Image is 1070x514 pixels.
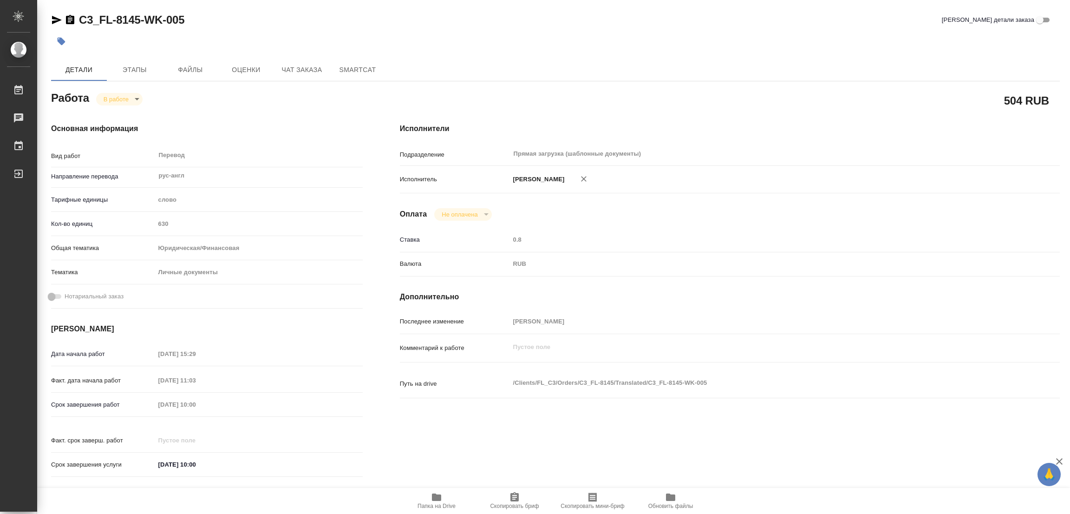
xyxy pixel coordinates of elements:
[155,398,236,411] input: Пустое поле
[51,14,62,26] button: Скопировать ссылку для ЯМессенджера
[155,434,236,447] input: Пустое поле
[51,152,155,161] p: Вид работ
[155,217,363,231] input: Пустое поле
[434,208,491,221] div: В работе
[51,268,155,277] p: Тематика
[476,488,554,514] button: Скопировать бриф
[51,349,155,359] p: Дата начала работ
[439,211,480,218] button: Не оплачена
[561,503,624,509] span: Скопировать мини-бриф
[155,458,236,471] input: ✎ Введи что-нибудь
[168,64,213,76] span: Файлы
[51,195,155,204] p: Тарифные единицы
[400,209,427,220] h4: Оплата
[942,15,1034,25] span: [PERSON_NAME] детали заказа
[65,292,124,301] span: Нотариальный заказ
[155,374,236,387] input: Пустое поле
[65,14,76,26] button: Скопировать ссылку
[400,235,510,244] p: Ставка
[490,503,539,509] span: Скопировать бриф
[510,315,1005,328] input: Пустое поле
[51,376,155,385] p: Факт. дата начала работ
[1004,92,1049,108] h2: 504 RUB
[101,95,131,103] button: В работе
[112,64,157,76] span: Этапы
[51,460,155,469] p: Срок завершения услуги
[224,64,268,76] span: Оценки
[155,347,236,361] input: Пустое поле
[400,259,510,269] p: Валюта
[554,488,632,514] button: Скопировать мини-бриф
[51,89,89,105] h2: Работа
[51,31,72,52] button: Добавить тэг
[400,150,510,159] p: Подразделение
[155,264,363,280] div: Личные документы
[96,93,143,105] div: В работе
[51,400,155,409] p: Срок завершения работ
[510,375,1005,391] textarea: /Clients/FL_C3/Orders/C3_FL-8145/Translated/C3_FL-8145-WK-005
[280,64,324,76] span: Чат заказа
[51,219,155,229] p: Кол-во единиц
[400,379,510,389] p: Путь на drive
[51,244,155,253] p: Общая тематика
[335,64,380,76] span: SmartCat
[574,169,594,189] button: Удалить исполнителя
[632,488,710,514] button: Обновить файлы
[51,323,363,335] h4: [PERSON_NAME]
[400,317,510,326] p: Последнее изменение
[398,488,476,514] button: Папка на Drive
[155,240,363,256] div: Юридическая/Финансовая
[648,503,693,509] span: Обновить файлы
[510,175,565,184] p: [PERSON_NAME]
[400,343,510,353] p: Комментарий к работе
[155,192,363,208] div: слово
[51,123,363,134] h4: Основная информация
[400,123,1060,134] h4: Исполнители
[400,291,1060,303] h4: Дополнительно
[1041,465,1057,484] span: 🙏
[79,13,184,26] a: C3_FL-8145-WK-005
[418,503,456,509] span: Папка на Drive
[510,256,1005,272] div: RUB
[510,233,1005,246] input: Пустое поле
[1037,463,1061,486] button: 🙏
[57,64,101,76] span: Детали
[400,175,510,184] p: Исполнитель
[51,436,155,445] p: Факт. срок заверш. работ
[51,172,155,181] p: Направление перевода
